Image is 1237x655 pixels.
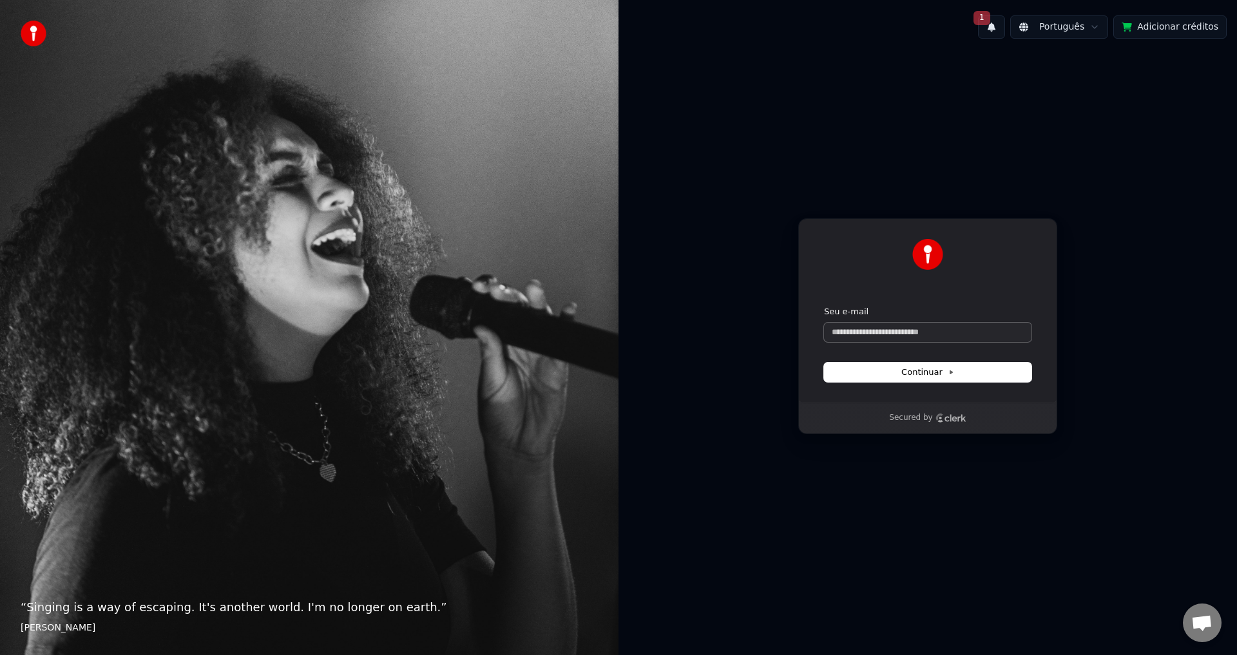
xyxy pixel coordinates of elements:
[889,413,932,423] p: Secured by
[824,306,868,318] label: Seu e-mail
[21,21,46,46] img: youka
[824,363,1031,382] button: Continuar
[912,239,943,270] img: Youka
[973,11,990,25] span: 1
[1183,603,1222,642] div: Bate-papo aberto
[935,413,966,422] a: Clerk logo
[21,598,598,616] p: “ Singing is a way of escaping. It's another world. I'm no longer on earth. ”
[1113,15,1227,39] button: Adicionar créditos
[901,366,954,378] span: Continuar
[21,622,598,634] footer: [PERSON_NAME]
[978,15,1005,39] button: 1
